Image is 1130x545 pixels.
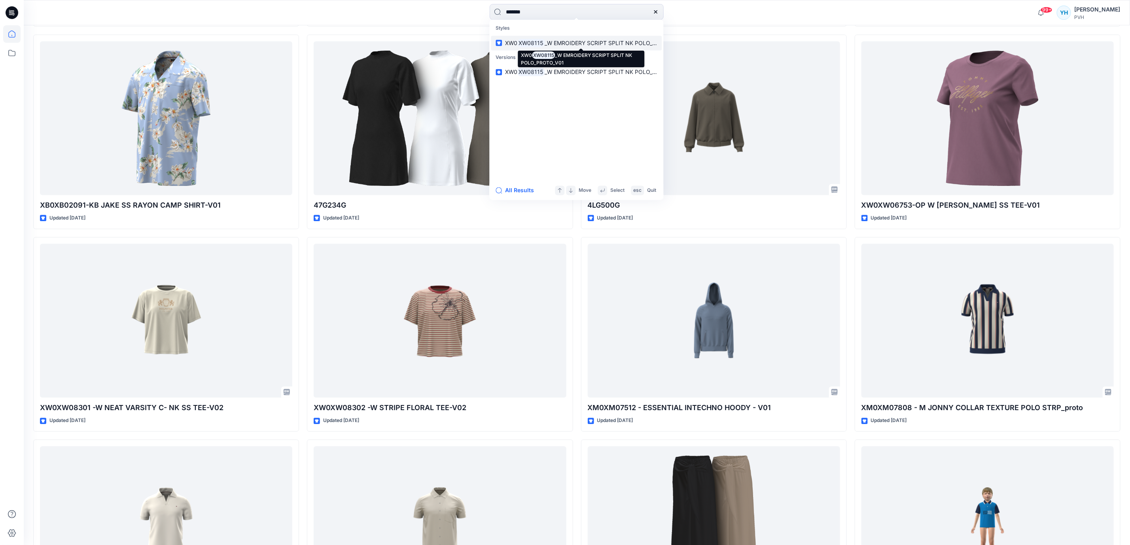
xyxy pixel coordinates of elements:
[588,244,840,397] a: XM0XM07512 - ESSENTIAL INTECHNO HOODY - V01
[861,200,1114,211] p: XW0XW06753-OP W [PERSON_NAME] SS TEE-V01
[647,186,657,195] p: Quit
[579,186,592,195] p: Move
[588,402,840,413] p: XM0XM07512 - ESSENTIAL INTECHNO HOODY - V01
[861,402,1114,413] p: XM0XM07808 - M JONNY COLLAR TEXTURE POLO STRP_proto
[611,186,625,195] p: Select
[588,41,840,195] a: 4LG500G
[314,41,566,195] a: 47G234G
[491,21,662,36] p: Styles
[597,416,633,425] p: Updated [DATE]
[40,200,292,211] p: XB0XB02091-KB JAKE SS RAYON CAMP SHIRT-V01
[1074,5,1120,14] div: [PERSON_NAME]
[1041,7,1052,13] span: 99+
[491,50,662,65] p: Versions
[518,68,545,77] mark: XW08115
[518,38,545,47] mark: XW08115
[545,40,683,46] span: _W EMROIDERY SCRIPT SPLIT NK POLO_PROTO_V01
[545,69,683,76] span: _W EMROIDERY SCRIPT SPLIT NK POLO_PROTO_V01
[40,402,292,413] p: XW0XW08301 -W NEAT VARSITY C- NK SS TEE-V02
[323,214,359,222] p: Updated [DATE]
[861,244,1114,397] a: XM0XM07808 - M JONNY COLLAR TEXTURE POLO STRP_proto
[314,200,566,211] p: 47G234G
[323,416,359,425] p: Updated [DATE]
[505,69,518,76] span: XW0
[597,214,633,222] p: Updated [DATE]
[40,41,292,195] a: XB0XB02091-KB JAKE SS RAYON CAMP SHIRT-V01
[871,416,907,425] p: Updated [DATE]
[871,214,907,222] p: Updated [DATE]
[491,65,662,79] a: XW0XW08115_W EMROIDERY SCRIPT SPLIT NK POLO_PROTO_V01
[314,244,566,397] a: XW0XW08302 -W STRIPE FLORAL TEE-V02
[505,40,518,46] span: XW0
[40,244,292,397] a: XW0XW08301 -W NEAT VARSITY C- NK SS TEE-V02
[49,416,85,425] p: Updated [DATE]
[1074,14,1120,20] div: PVH
[491,36,662,50] a: XW0XW08115_W EMROIDERY SCRIPT SPLIT NK POLO_PROTO_V01
[496,186,539,195] button: All Results
[588,200,840,211] p: 4LG500G
[314,402,566,413] p: XW0XW08302 -W STRIPE FLORAL TEE-V02
[634,186,642,195] p: esc
[49,214,85,222] p: Updated [DATE]
[861,41,1114,195] a: XW0XW06753-OP W LYDIA SS TEE-V01
[1057,6,1071,20] div: YH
